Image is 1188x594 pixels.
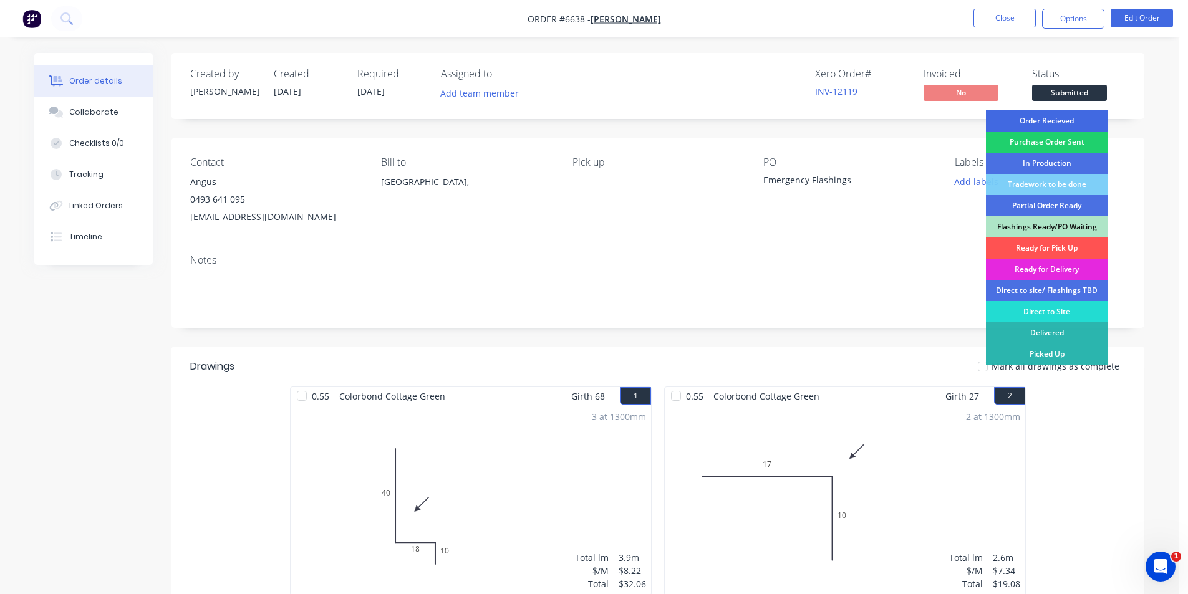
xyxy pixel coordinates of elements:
[619,564,646,577] div: $8.22
[986,322,1108,343] div: Delivered
[190,156,361,168] div: Contact
[434,85,526,102] button: Add team member
[993,577,1020,590] div: $19.08
[274,85,301,97] span: [DATE]
[69,169,104,180] div: Tracking
[34,65,153,97] button: Order details
[190,173,361,191] div: Angus
[924,68,1017,80] div: Invoiced
[571,387,605,405] span: Girth 68
[190,68,259,80] div: Created by
[69,75,122,87] div: Order details
[34,221,153,252] button: Timeline
[986,195,1108,216] div: Partial Order Ready
[357,68,426,80] div: Required
[619,577,646,590] div: $32.06
[986,153,1108,174] div: In Production
[986,174,1108,195] div: Tradework to be done
[945,387,979,405] span: Girth 27
[986,280,1108,301] div: Direct to site/ Flashings TBD
[708,387,824,405] span: Colorbond Cottage Green
[592,410,646,423] div: 3 at 1300mm
[22,9,41,28] img: Factory
[986,343,1108,365] div: Picked Up
[947,173,1005,190] button: Add labels
[966,410,1020,423] div: 2 at 1300mm
[357,85,385,97] span: [DATE]
[528,13,591,25] span: Order #6638 -
[619,551,646,564] div: 3.9m
[575,551,609,564] div: Total lm
[1146,552,1176,582] iframe: Intercom live chat
[993,564,1020,577] div: $7.34
[190,208,361,226] div: [EMAIL_ADDRESS][DOMAIN_NAME]
[307,387,334,405] span: 0.55
[572,156,743,168] div: Pick up
[69,231,102,242] div: Timeline
[763,173,919,191] div: Emergency Flashings
[34,97,153,128] button: Collaborate
[973,9,1036,27] button: Close
[986,301,1108,322] div: Direct to Site
[986,132,1108,153] div: Purchase Order Sent
[34,128,153,159] button: Checklists 0/0
[190,85,259,98] div: [PERSON_NAME]
[441,68,566,80] div: Assigned to
[1111,9,1173,27] button: Edit Order
[620,387,651,405] button: 1
[986,259,1108,280] div: Ready for Delivery
[993,551,1020,564] div: 2.6m
[441,85,526,102] button: Add team member
[575,577,609,590] div: Total
[986,216,1108,237] div: Flashings Ready/PO Waiting
[190,359,234,374] div: Drawings
[34,159,153,190] button: Tracking
[681,387,708,405] span: 0.55
[1032,68,1126,80] div: Status
[1042,9,1104,29] button: Options
[986,110,1108,132] div: Order Recieved
[190,191,361,208] div: 0493 641 095
[1032,85,1107,100] span: Submitted
[381,173,552,213] div: [GEOGRAPHIC_DATA],
[1032,85,1107,103] button: Submitted
[949,551,983,564] div: Total lm
[69,107,118,118] div: Collaborate
[994,387,1025,405] button: 2
[190,173,361,226] div: Angus0493 641 095[EMAIL_ADDRESS][DOMAIN_NAME]
[274,68,342,80] div: Created
[69,200,123,211] div: Linked Orders
[949,577,983,590] div: Total
[381,156,552,168] div: Bill to
[949,564,983,577] div: $/M
[69,138,124,149] div: Checklists 0/0
[986,237,1108,259] div: Ready for Pick Up
[190,254,1126,266] div: Notes
[924,85,998,100] span: No
[334,387,450,405] span: Colorbond Cottage Green
[955,156,1126,168] div: Labels
[815,85,857,97] a: INV-12119
[34,190,153,221] button: Linked Orders
[1171,552,1181,562] span: 1
[381,173,552,191] div: [GEOGRAPHIC_DATA],
[575,564,609,577] div: $/M
[815,68,909,80] div: Xero Order #
[763,156,934,168] div: PO
[591,13,661,25] a: [PERSON_NAME]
